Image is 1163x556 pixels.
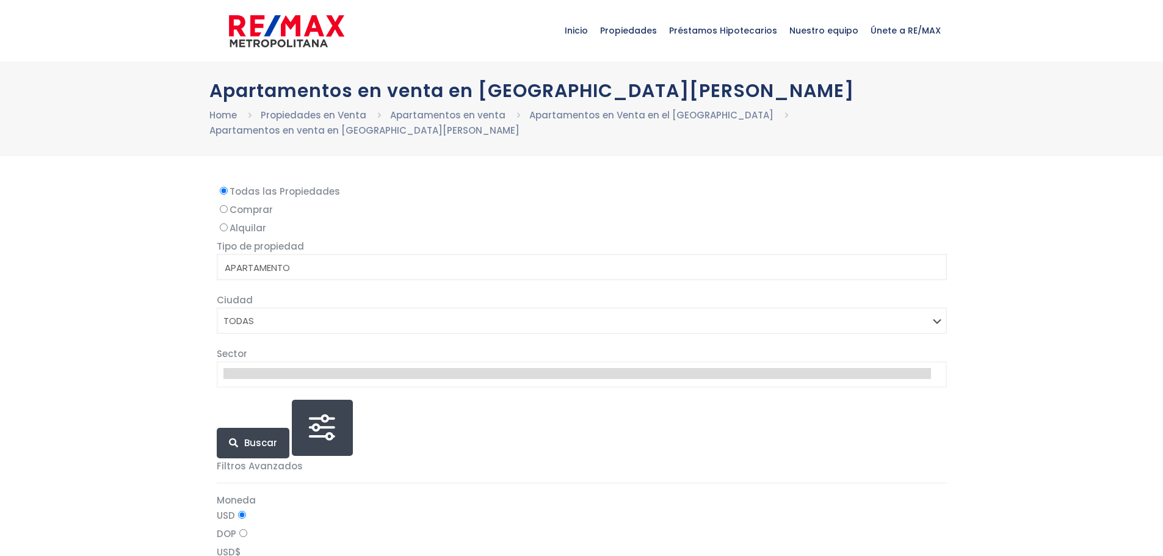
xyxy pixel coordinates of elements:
span: Tipo de propiedad [217,240,304,253]
option: APARTAMENTO [223,261,931,275]
span: Únete a RE/MAX [864,12,947,49]
span: Moneda [217,494,256,507]
input: Alquilar [220,223,228,231]
h1: Apartamentos en venta en [GEOGRAPHIC_DATA][PERSON_NAME] [209,80,954,101]
label: DOP [217,526,947,541]
a: Propiedades en Venta [261,109,366,121]
button: Buscar [217,428,289,458]
label: USD [217,508,947,523]
img: remax-metropolitana-logo [229,13,344,49]
input: Todas las Propiedades [220,187,228,195]
label: Todas las Propiedades [217,184,947,199]
span: Préstamos Hipotecarios [663,12,783,49]
a: Home [209,109,237,121]
label: Comprar [217,202,947,217]
a: Apartamentos en venta en [GEOGRAPHIC_DATA][PERSON_NAME] [209,124,520,137]
a: Apartamentos en venta [390,109,505,121]
input: DOP [239,529,247,537]
option: CASA [223,275,931,290]
a: Apartamentos en Venta en el [GEOGRAPHIC_DATA] [529,109,774,121]
span: Ciudad [217,294,253,306]
span: Sector [217,347,247,360]
span: Propiedades [594,12,663,49]
span: Inicio [559,12,594,49]
span: Nuestro equipo [783,12,864,49]
label: Alquilar [217,220,947,236]
input: USD [238,511,246,519]
p: Filtros Avanzados [217,458,947,474]
input: Comprar [220,205,228,213]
